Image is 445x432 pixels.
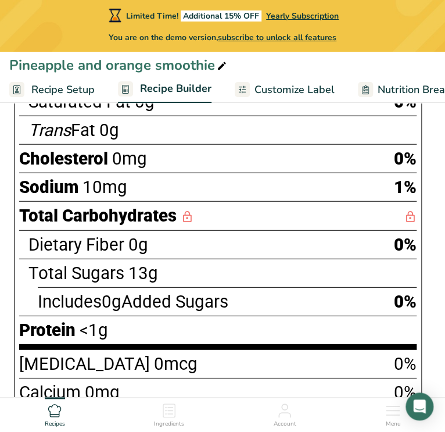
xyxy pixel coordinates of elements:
[19,149,108,169] span: Cholesterol
[28,235,124,255] span: Dietary Fiber
[28,92,131,112] span: Saturated Fat
[19,354,150,374] span: [MEDICAL_DATA]
[218,32,336,43] span: subscribe to unlock all features
[135,92,155,112] span: 0g
[274,420,296,429] span: Account
[112,149,147,169] span: 0mg
[394,292,417,312] span: 0%
[394,177,417,197] span: 1%
[82,177,127,197] span: 10mg
[19,206,177,226] span: Total Carbohydrates
[266,10,339,22] span: Yearly Subscription
[140,81,211,97] span: Recipe Builder
[154,354,198,374] span: 0mcg
[85,383,120,402] span: 0mg
[154,398,184,429] a: Ingredients
[45,398,65,429] a: Recipes
[28,120,71,140] i: Trans
[19,320,76,340] span: Protein
[99,120,119,140] span: 0g
[128,263,158,283] span: 13g
[394,149,417,169] span: 0%
[274,398,296,429] a: Account
[102,292,121,312] span: 0g
[109,31,336,44] span: You are on the demo version,
[38,292,228,312] span: Includes Added Sugars
[394,92,417,112] span: 0%
[118,76,211,103] a: Recipe Builder
[394,383,417,402] span: 0%
[106,8,339,22] div: Limited Time!
[45,420,65,429] span: Recipes
[385,420,400,429] span: Menu
[235,77,335,103] a: Customize Label
[394,354,417,374] span: 0%
[28,263,124,283] span: Total Sugars
[254,82,335,98] span: Customize Label
[31,82,95,98] span: Recipe Setup
[80,320,108,340] span: <1g
[19,383,81,402] span: Calcium
[394,235,417,255] span: 0%
[405,392,433,420] div: Open Intercom Messenger
[9,77,95,103] a: Recipe Setup
[181,10,261,22] span: Additional 15% OFF
[154,420,184,429] span: Ingredients
[128,235,148,255] span: 0g
[9,55,229,76] div: Pineapple and orange smoothie
[19,177,78,197] span: Sodium
[28,120,95,140] span: Fat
